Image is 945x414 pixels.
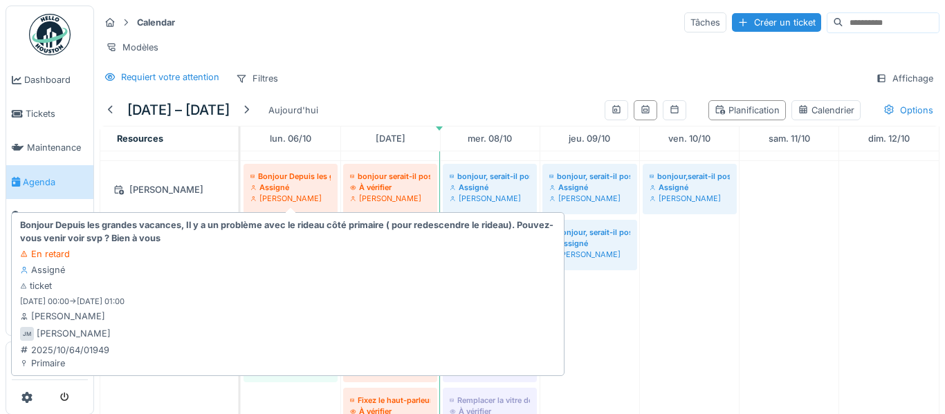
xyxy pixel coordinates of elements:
[549,193,630,204] div: [PERSON_NAME]
[250,193,331,204] div: [PERSON_NAME]
[870,68,939,88] div: Affichage
[464,129,515,148] a: 8 octobre 2025
[250,182,331,193] div: Assigné
[372,129,409,148] a: 7 octobre 2025
[20,344,109,357] div: 2025/10/64/01949
[450,193,530,204] div: [PERSON_NAME]
[6,233,93,267] a: Équipements
[250,171,331,182] div: Bonjour Depuis les grandes vacances, Il y a un problème avec le rideau côté primaire ( pour redes...
[665,129,714,148] a: 10 octobre 2025
[650,171,730,182] div: bonjour,serait-il possible d'assemblé les grilles par 2 dans le réfectoire pour quelle tiennent t...
[549,238,630,249] div: Assigné
[549,182,630,193] div: Assigné
[27,141,88,154] span: Maintenance
[20,218,556,245] strong: Bonjour Depuis les grandes vacances, Il y a un problème avec le rideau côté primaire ( pour redes...
[450,395,530,406] div: Remplacer la vitre de la porte
[6,267,93,301] a: Stock
[6,301,93,335] a: Statistiques
[877,100,939,120] div: Options
[24,73,88,86] span: Dashboard
[20,357,109,370] div: Primaire
[350,171,430,182] div: bonjour serait-il possible de changer le néon de levier qui est dans la cave prés de l'ascenseur ...
[350,193,430,204] div: [PERSON_NAME]
[100,37,165,57] div: Modèles
[715,104,780,117] div: Planification
[350,395,430,406] div: Fixez le haut-parleur au mur et fixez un tableau
[6,165,93,199] a: Agenda
[109,181,230,198] div: [PERSON_NAME]
[263,101,324,120] div: Aujourd'hui
[549,171,630,182] div: bonjour, serait-il possible de déposer dans le fond du grand réfectoire 6 praticables de 40 cm merci
[765,129,814,148] a: 11 octobre 2025
[23,176,88,189] span: Agenda
[684,12,726,32] div: Tâches
[117,133,163,144] span: Resources
[549,249,630,260] div: [PERSON_NAME]
[20,263,65,276] div: Assigné
[450,182,530,193] div: Assigné
[20,310,105,323] div: [PERSON_NAME]
[29,14,71,55] img: Badge_color-CXgf-gQk.svg
[230,68,284,88] div: Filtres
[6,131,93,164] a: Maintenance
[20,279,52,292] div: ticket
[650,182,730,193] div: Assigné
[131,16,181,29] strong: Calendar
[22,209,88,223] span: Zones
[20,296,125,308] small: [DATE] 00:00 -> [DATE] 01:00
[26,107,88,120] span: Tickets
[565,129,614,148] a: 9 octobre 2025
[6,199,93,233] a: Zones
[549,227,630,238] div: bonjour, serait-il possible de monté dans le grand réfectoire 20 grilles d'exposition du même mod...
[450,171,530,182] div: bonjour, serait-il possible d'accrocher les tenture dans le local des anciens ( aesm) merci
[6,97,93,131] a: Tickets
[650,193,730,204] div: [PERSON_NAME]
[37,327,111,340] div: [PERSON_NAME]
[798,104,854,117] div: Calendrier
[732,13,821,32] div: Créer un ticket
[865,129,913,148] a: 12 octobre 2025
[127,102,230,118] h5: [DATE] – [DATE]
[350,182,430,193] div: À vérifier
[266,129,315,148] a: 6 octobre 2025
[6,63,93,97] a: Dashboard
[20,327,34,341] div: JM
[121,70,219,84] div: Requiert votre attention
[20,247,70,261] div: En retard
